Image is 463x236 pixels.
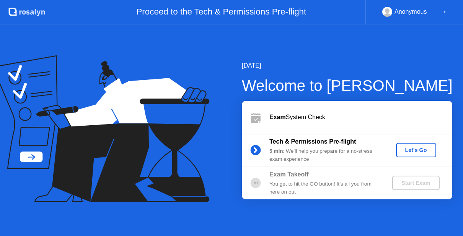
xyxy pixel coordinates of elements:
div: : We’ll help you prepare for a no-stress exam experience [269,147,380,163]
div: Welcome to [PERSON_NAME] [242,74,453,97]
b: Exam [269,114,286,120]
div: You get to hit the GO button! It’s all you from here on out [269,180,380,196]
div: [DATE] [242,61,453,70]
b: 5 min [269,148,283,154]
div: System Check [269,113,452,122]
button: Let's Go [396,143,436,157]
div: Start Exam [395,180,436,186]
b: Tech & Permissions Pre-flight [269,138,356,145]
div: Anonymous [395,7,427,17]
button: Start Exam [392,176,439,190]
div: ▼ [443,7,447,17]
div: Let's Go [399,147,433,153]
b: Exam Takeoff [269,171,309,178]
